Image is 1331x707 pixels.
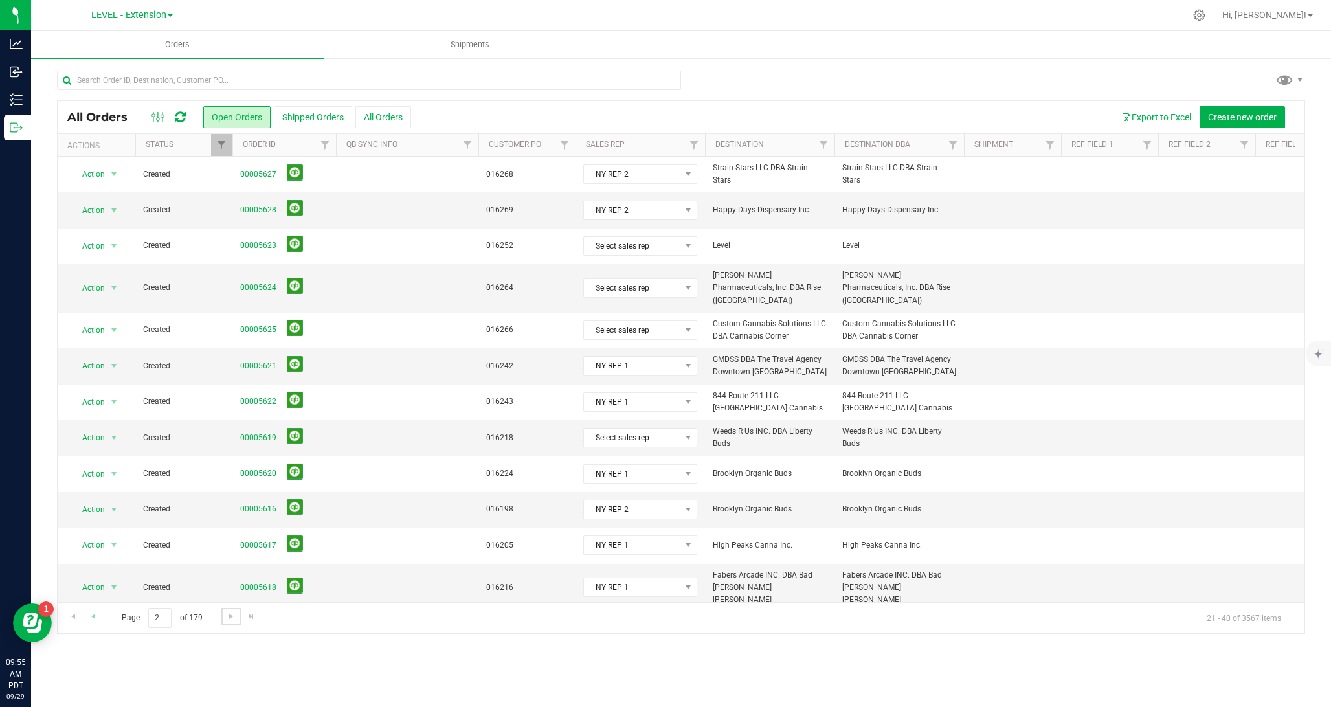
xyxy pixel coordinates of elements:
[71,500,106,519] span: Action
[106,578,122,596] span: select
[240,204,276,216] a: 00005628
[211,134,232,156] a: Filter
[457,134,478,156] a: Filter
[143,360,225,372] span: Created
[486,396,568,408] span: 016243
[240,581,276,594] a: 00005618
[713,503,827,515] span: Brooklyn Organic Buds
[1113,106,1200,128] button: Export to Excel
[240,539,276,552] a: 00005617
[67,141,130,150] div: Actions
[6,656,25,691] p: 09:55 AM PDT
[106,165,122,183] span: select
[38,601,54,617] iframe: Resource center unread badge
[31,31,324,58] a: Orders
[1222,10,1306,20] span: Hi, [PERSON_NAME]!
[143,503,225,515] span: Created
[143,467,225,480] span: Created
[143,539,225,552] span: Created
[713,467,827,480] span: Brooklyn Organic Buds
[486,467,568,480] span: 016224
[240,396,276,408] a: 00005622
[842,353,956,378] span: GMDSS DBA The Travel Agency Downtown [GEOGRAPHIC_DATA]
[242,608,261,625] a: Go to the last page
[71,578,106,596] span: Action
[842,269,956,307] span: [PERSON_NAME] Pharmaceuticals, Inc. DBA Rise ([GEOGRAPHIC_DATA])
[713,240,827,252] span: Level
[148,39,207,50] span: Orders
[71,279,106,297] span: Action
[274,106,352,128] button: Shipped Orders
[813,134,834,156] a: Filter
[489,140,541,149] a: Customer PO
[240,168,276,181] a: 00005627
[71,429,106,447] span: Action
[143,168,225,181] span: Created
[1208,112,1277,122] span: Create new order
[240,360,276,372] a: 00005621
[713,353,827,378] span: GMDSS DBA The Travel Agency Downtown [GEOGRAPHIC_DATA]
[584,321,680,339] span: Select sales rep
[486,503,568,515] span: 016198
[584,578,680,596] span: NY REP 1
[1234,134,1255,156] a: Filter
[586,140,625,149] a: Sales Rep
[91,10,166,21] span: LEVEL - Extension
[10,93,23,106] inline-svg: Inventory
[106,465,122,483] span: select
[143,581,225,594] span: Created
[71,393,106,411] span: Action
[10,38,23,50] inline-svg: Analytics
[1137,134,1158,156] a: Filter
[106,429,122,447] span: select
[584,536,680,554] span: NY REP 1
[584,357,680,375] span: NY REP 1
[106,357,122,375] span: select
[6,691,25,701] p: 09/29
[1169,140,1211,149] a: Ref Field 2
[10,65,23,78] inline-svg: Inbound
[1266,140,1308,149] a: Ref Field 3
[584,279,680,297] span: Select sales rep
[433,39,507,50] span: Shipments
[713,162,827,186] span: Strain Stars LLC DBA Strain Stars
[146,140,173,149] a: Status
[240,467,276,480] a: 00005620
[71,237,106,255] span: Action
[148,608,172,628] input: 2
[713,269,827,307] span: [PERSON_NAME] Pharmaceuticals, Inc. DBA Rise ([GEOGRAPHIC_DATA])
[106,237,122,255] span: select
[842,503,956,515] span: Brooklyn Organic Buds
[584,165,680,183] span: NY REP 2
[221,608,240,625] a: Go to the next page
[584,237,680,255] span: Select sales rep
[71,536,106,554] span: Action
[713,569,827,607] span: Fabers Arcade INC. DBA Bad [PERSON_NAME] [PERSON_NAME]
[240,240,276,252] a: 00005623
[240,282,276,294] a: 00005624
[324,31,616,58] a: Shipments
[10,121,23,134] inline-svg: Outbound
[584,393,680,411] span: NY REP 1
[486,360,568,372] span: 016242
[106,500,122,519] span: select
[842,240,956,252] span: Level
[13,603,52,642] iframe: Resource center
[486,282,568,294] span: 016264
[584,429,680,447] span: Select sales rep
[486,240,568,252] span: 016252
[713,539,827,552] span: High Peaks Canna Inc.
[143,282,225,294] span: Created
[1071,140,1113,149] a: Ref Field 1
[842,539,956,552] span: High Peaks Canna Inc.
[842,204,956,216] span: Happy Days Dispensary Inc.
[486,581,568,594] span: 016216
[106,321,122,339] span: select
[1200,106,1285,128] button: Create new order
[486,432,568,444] span: 016218
[584,500,680,519] span: NY REP 2
[240,503,276,515] a: 00005616
[486,324,568,336] span: 016266
[584,465,680,483] span: NY REP 1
